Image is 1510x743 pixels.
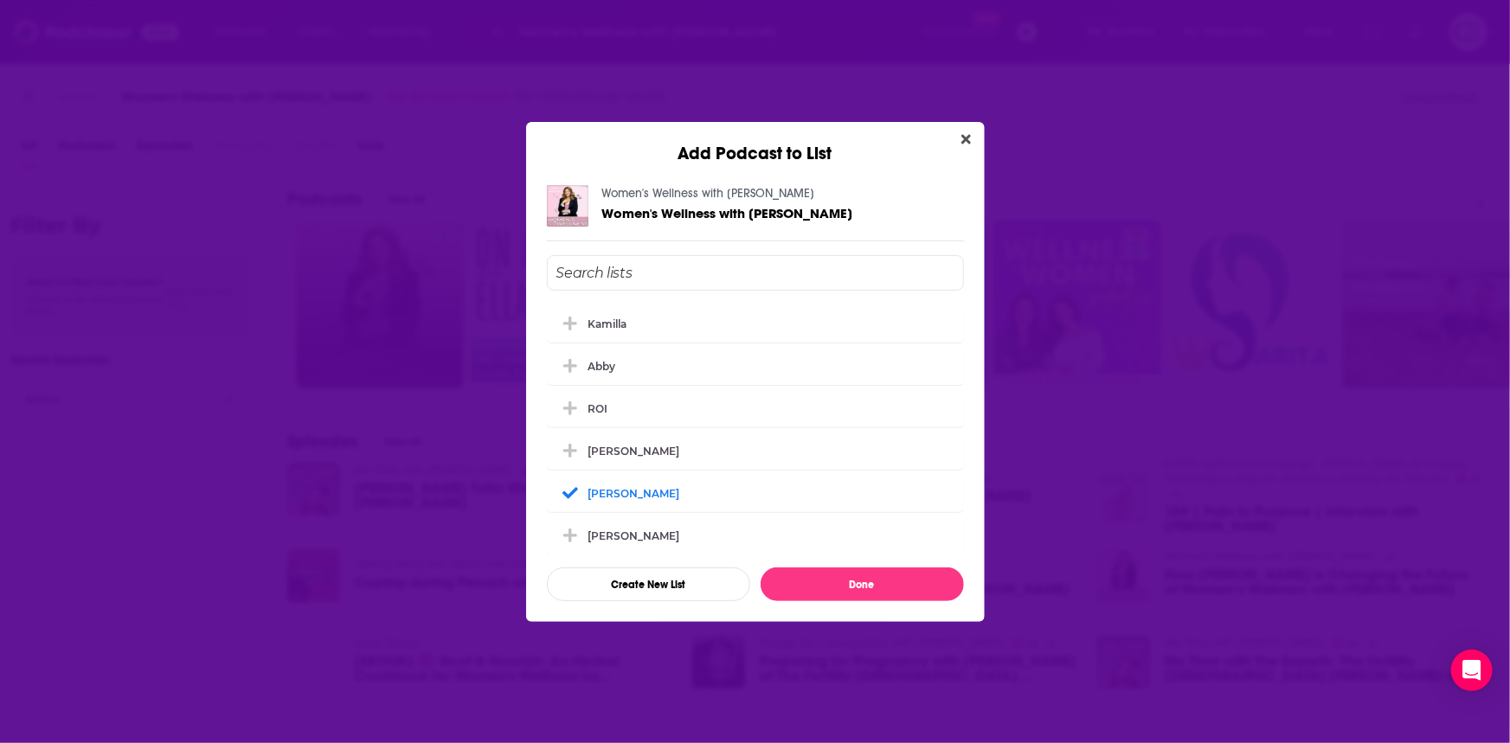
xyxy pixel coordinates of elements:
[526,122,985,164] div: Add Podcast to List
[547,255,964,601] div: Add Podcast To List
[547,567,750,601] button: Create New List
[547,389,964,427] div: ROI
[547,304,964,343] div: Kamilla
[547,432,964,470] div: Logan
[547,185,588,227] img: Women's Wellness with Abbe Feder
[602,206,853,221] a: Women's Wellness with Abbe Feder
[547,474,964,512] div: Ashlyn
[602,186,815,201] a: Women's Wellness with Abbe Feder
[588,487,680,500] div: [PERSON_NAME]
[602,205,853,221] span: Women's Wellness with [PERSON_NAME]
[761,567,964,601] button: Done
[588,529,680,542] div: [PERSON_NAME]
[588,360,616,373] div: Abby
[954,129,978,151] button: Close
[547,347,964,385] div: Abby
[547,255,964,291] input: Search lists
[1451,650,1493,691] div: Open Intercom Messenger
[588,402,608,415] div: ROI
[588,317,627,330] div: Kamilla
[588,445,680,458] div: [PERSON_NAME]
[547,516,964,554] div: Braden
